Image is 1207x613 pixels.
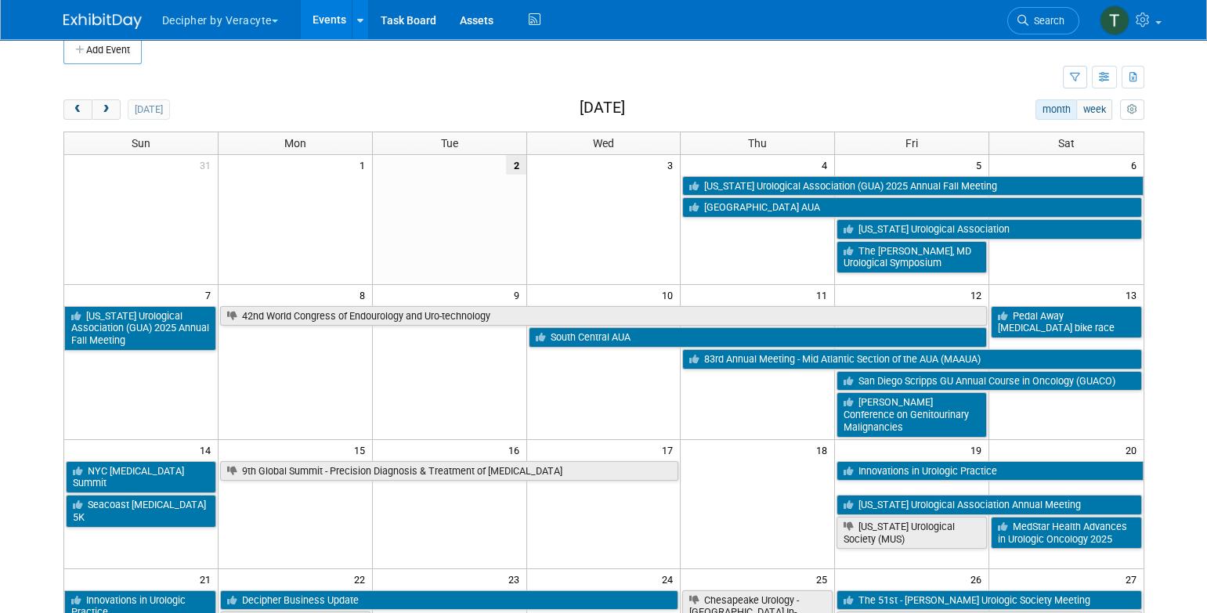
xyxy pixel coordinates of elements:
[1058,137,1075,150] span: Sat
[593,137,614,150] span: Wed
[220,461,679,481] a: 9th Global Summit - Precision Diagnosis & Treatment of [MEDICAL_DATA]
[991,517,1141,549] a: MedStar Health Advances in Urologic Oncology 2025
[441,137,458,150] span: Tue
[682,197,1141,218] a: [GEOGRAPHIC_DATA] AUA
[682,176,1143,197] a: [US_STATE] Urological Association (GUA) 2025 Annual Fall Meeting
[991,306,1141,338] a: Pedal Away [MEDICAL_DATA] bike race
[198,155,218,175] span: 31
[1076,99,1112,120] button: week
[837,517,987,549] a: [US_STATE] Urological Society (MUS)
[820,155,834,175] span: 4
[815,440,834,460] span: 18
[63,99,92,120] button: prev
[512,285,526,305] span: 9
[1127,105,1137,115] i: Personalize Calendar
[204,285,218,305] span: 7
[837,392,987,437] a: [PERSON_NAME] Conference on Genitourinary Malignancies
[63,36,142,64] button: Add Event
[969,569,988,589] span: 26
[198,569,218,589] span: 21
[1120,99,1144,120] button: myCustomButton
[580,99,625,117] h2: [DATE]
[1124,440,1144,460] span: 20
[815,285,834,305] span: 11
[128,99,169,120] button: [DATE]
[66,495,216,527] a: Seacoast [MEDICAL_DATA] 5K
[1100,5,1129,35] img: Tony Alvarado
[1007,7,1079,34] a: Search
[974,155,988,175] span: 5
[660,440,680,460] span: 17
[358,155,372,175] span: 1
[837,219,1141,240] a: [US_STATE] Urological Association
[66,461,216,493] a: NYC [MEDICAL_DATA] Summit
[837,590,1141,611] a: The 51st - [PERSON_NAME] Urologic Society Meeting
[969,285,988,305] span: 12
[284,137,306,150] span: Mon
[220,590,679,611] a: Decipher Business Update
[837,241,987,273] a: The [PERSON_NAME], MD Urological Symposium
[1035,99,1077,120] button: month
[1124,569,1144,589] span: 27
[352,440,372,460] span: 15
[905,137,918,150] span: Fri
[815,569,834,589] span: 25
[198,440,218,460] span: 14
[1028,15,1064,27] span: Search
[63,13,142,29] img: ExhibitDay
[682,349,1141,370] a: 83rd Annual Meeting - Mid Atlantic Section of the AUA (MAAUA)
[660,285,680,305] span: 10
[506,155,526,175] span: 2
[220,306,987,326] a: 42nd World Congress of Endourology and Uro-technology
[666,155,680,175] span: 3
[1124,285,1144,305] span: 13
[660,569,680,589] span: 24
[507,440,526,460] span: 16
[837,495,1141,515] a: [US_STATE] Urological Association Annual Meeting
[358,285,372,305] span: 8
[837,371,1141,391] a: San Diego Scripps GU Annual Course in Oncology (GUACO)
[352,569,372,589] span: 22
[748,137,767,150] span: Thu
[507,569,526,589] span: 23
[64,306,216,351] a: [US_STATE] Urological Association (GUA) 2025 Annual Fall Meeting
[1129,155,1144,175] span: 6
[92,99,121,120] button: next
[969,440,988,460] span: 19
[837,461,1143,481] a: Innovations in Urologic Practice
[529,327,988,348] a: South Central AUA
[132,137,150,150] span: Sun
